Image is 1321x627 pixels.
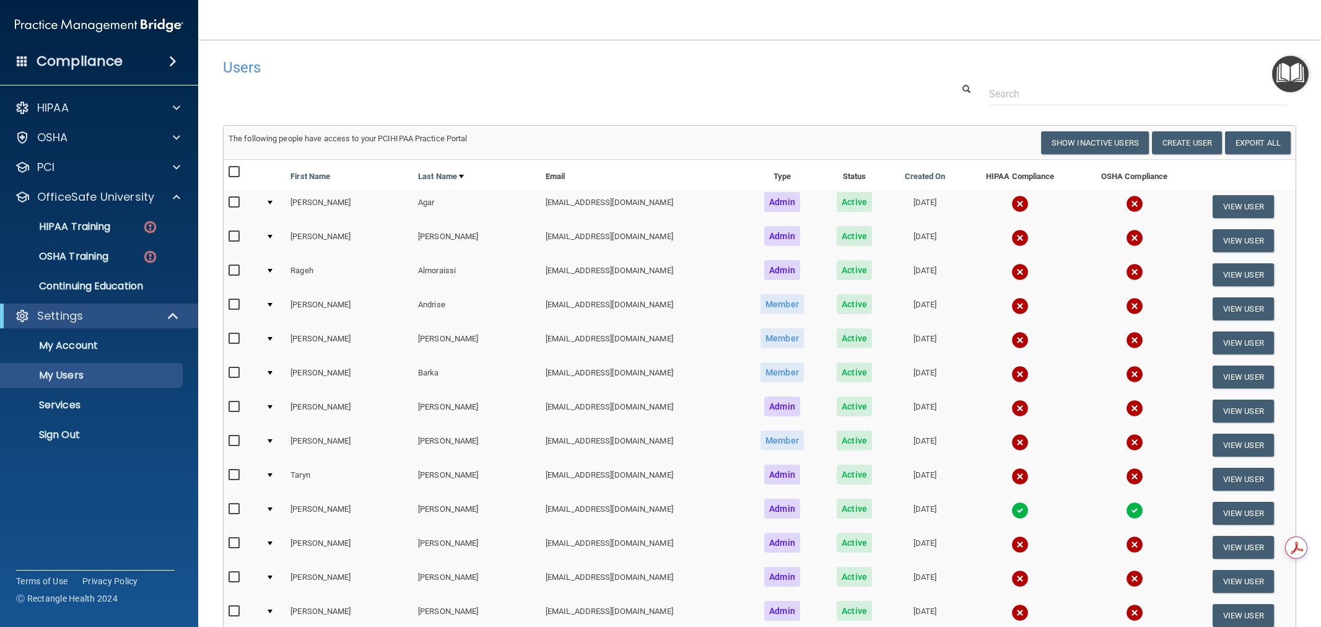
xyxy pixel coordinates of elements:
[1126,263,1143,281] img: cross.ca9f0e7f.svg
[8,340,177,352] p: My Account
[286,462,413,496] td: Taryn
[15,309,180,323] a: Settings
[16,592,118,605] span: Ⓒ Rectangle Health 2024
[1126,604,1143,621] img: cross.ca9f0e7f.svg
[1126,468,1143,485] img: cross.ca9f0e7f.svg
[1213,195,1274,218] button: View User
[1011,604,1029,621] img: cross.ca9f0e7f.svg
[1213,331,1274,354] button: View User
[82,575,138,587] a: Privacy Policy
[37,160,54,175] p: PCI
[1126,331,1143,349] img: cross.ca9f0e7f.svg
[761,431,804,450] span: Member
[8,429,177,441] p: Sign Out
[764,192,800,212] span: Admin
[8,221,110,233] p: HIPAA Training
[962,160,1078,190] th: HIPAA Compliance
[286,360,413,394] td: [PERSON_NAME]
[413,360,541,394] td: Barka
[413,326,541,360] td: [PERSON_NAME]
[413,530,541,564] td: [PERSON_NAME]
[1152,131,1222,154] button: Create User
[764,567,800,587] span: Admin
[1011,297,1029,315] img: cross.ca9f0e7f.svg
[229,134,468,143] span: The following people have access to your PCIHIPAA Practice Portal
[764,226,800,246] span: Admin
[1213,229,1274,252] button: View User
[413,462,541,496] td: [PERSON_NAME]
[1011,502,1029,519] img: tick.e7d51cea.svg
[1126,434,1143,451] img: cross.ca9f0e7f.svg
[8,250,108,263] p: OSHA Training
[887,564,962,598] td: [DATE]
[1126,400,1143,417] img: cross.ca9f0e7f.svg
[761,294,804,314] span: Member
[821,160,887,190] th: Status
[541,224,743,258] td: [EMAIL_ADDRESS][DOMAIN_NAME]
[413,224,541,258] td: [PERSON_NAME]
[887,292,962,326] td: [DATE]
[887,462,962,496] td: [DATE]
[15,130,180,145] a: OSHA
[764,397,800,416] span: Admin
[837,533,872,553] span: Active
[37,309,83,323] p: Settings
[37,130,68,145] p: OSHA
[887,190,962,224] td: [DATE]
[15,190,180,204] a: OfficeSafe University
[286,530,413,564] td: [PERSON_NAME]
[837,260,872,280] span: Active
[764,601,800,621] span: Admin
[887,428,962,462] td: [DATE]
[223,59,841,76] h4: Users
[413,564,541,598] td: [PERSON_NAME]
[8,280,177,292] p: Continuing Education
[1213,263,1274,286] button: View User
[989,82,1287,105] input: Search
[541,530,743,564] td: [EMAIL_ADDRESS][DOMAIN_NAME]
[837,328,872,348] span: Active
[887,326,962,360] td: [DATE]
[142,249,158,265] img: danger-circle.6113f641.png
[1213,604,1274,627] button: View User
[1126,195,1143,213] img: cross.ca9f0e7f.svg
[837,362,872,382] span: Active
[1213,468,1274,491] button: View User
[1011,229,1029,247] img: cross.ca9f0e7f.svg
[1213,536,1274,559] button: View User
[837,226,872,246] span: Active
[761,328,804,348] span: Member
[541,496,743,530] td: [EMAIL_ADDRESS][DOMAIN_NAME]
[413,496,541,530] td: [PERSON_NAME]
[1126,536,1143,553] img: cross.ca9f0e7f.svg
[837,601,872,621] span: Active
[1041,131,1149,154] button: Show Inactive Users
[743,160,821,190] th: Type
[1213,434,1274,457] button: View User
[15,160,180,175] a: PCI
[837,192,872,212] span: Active
[541,160,743,190] th: Email
[1011,195,1029,213] img: cross.ca9f0e7f.svg
[764,533,800,553] span: Admin
[541,190,743,224] td: [EMAIL_ADDRESS][DOMAIN_NAME]
[1213,297,1274,320] button: View User
[761,362,804,382] span: Member
[1213,366,1274,388] button: View User
[8,399,177,411] p: Services
[286,292,413,326] td: [PERSON_NAME]
[413,190,541,224] td: Agar
[887,360,962,394] td: [DATE]
[1011,468,1029,485] img: cross.ca9f0e7f.svg
[1225,131,1291,154] a: Export All
[887,530,962,564] td: [DATE]
[837,567,872,587] span: Active
[142,219,158,235] img: danger-circle.6113f641.png
[290,169,330,184] a: First Name
[764,465,800,484] span: Admin
[8,369,177,382] p: My Users
[413,292,541,326] td: Andrise
[837,499,872,519] span: Active
[887,224,962,258] td: [DATE]
[541,292,743,326] td: [EMAIL_ADDRESS][DOMAIN_NAME]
